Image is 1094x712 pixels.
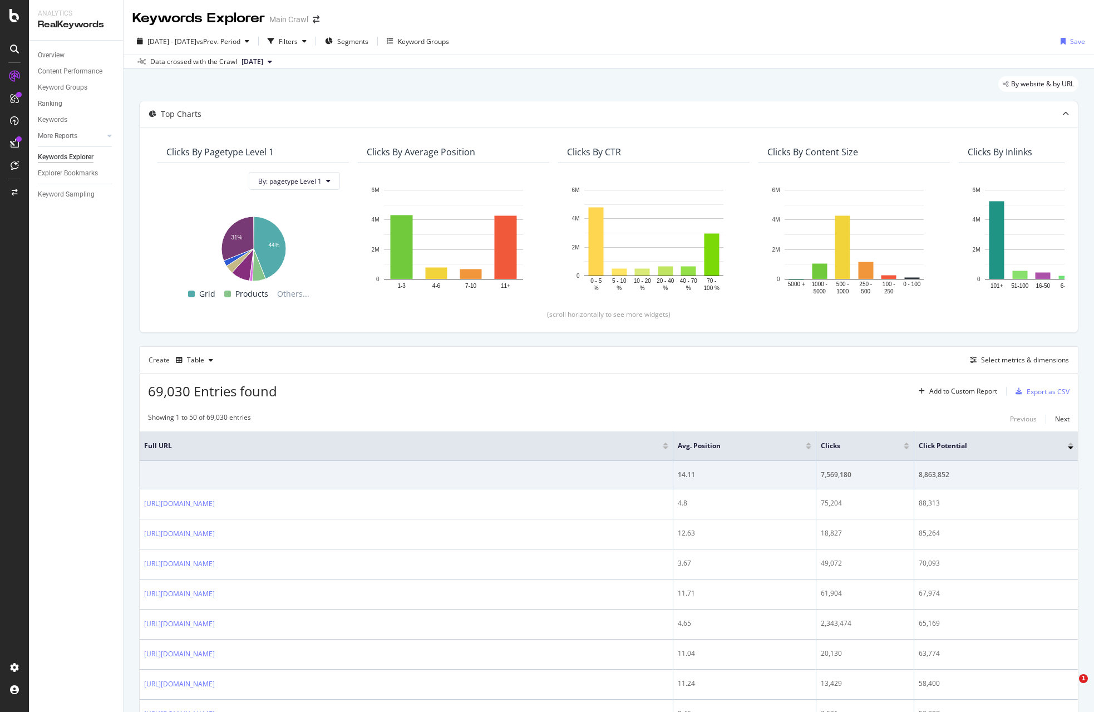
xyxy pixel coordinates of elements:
[38,189,115,200] a: Keyword Sampling
[612,278,627,284] text: 5 - 10
[235,287,268,301] span: Products
[269,14,308,25] div: Main Crawl
[465,283,476,289] text: 7-10
[132,32,254,50] button: [DATE] - [DATE]vsPrev. Period
[965,353,1069,367] button: Select metrics & dimensions
[1011,81,1074,87] span: By website & by URL
[576,273,580,279] text: 0
[313,16,319,23] div: arrow-right-arrow-left
[859,281,872,287] text: 250 -
[929,388,997,395] div: Add to Custom Report
[38,114,67,126] div: Keywords
[372,187,380,193] text: 6M
[38,82,87,94] div: Keyword Groups
[919,649,1073,659] div: 63,774
[567,184,741,292] div: A chart.
[1056,32,1085,50] button: Save
[973,247,980,253] text: 2M
[914,382,997,400] button: Add to Custom Report
[273,287,314,301] span: Others...
[38,168,98,179] div: Explorer Bookmarks
[678,470,811,480] div: 14.11
[38,151,115,163] a: Keywords Explorer
[144,558,215,569] a: [URL][DOMAIN_NAME]
[38,168,115,179] a: Explorer Bookmarks
[861,288,870,294] text: 500
[836,281,849,287] text: 500 -
[767,184,941,296] div: A chart.
[884,288,894,294] text: 250
[572,244,580,251] text: 2M
[772,247,780,253] text: 2M
[199,287,215,301] span: Grid
[821,441,887,451] span: Clicks
[376,276,380,282] text: 0
[821,498,909,508] div: 75,204
[166,211,340,283] svg: A chart.
[919,588,1073,598] div: 67,974
[919,679,1073,689] div: 58,400
[38,82,115,94] a: Keyword Groups
[38,66,102,77] div: Content Performance
[1055,413,1070,426] button: Next
[249,172,340,190] button: By: pagetype Level 1
[38,9,114,18] div: Analytics
[821,618,909,628] div: 2,343,474
[1055,414,1070,424] div: Next
[144,618,215,630] a: [URL][DOMAIN_NAME]
[678,441,789,451] span: Avg. Position
[640,285,645,291] text: %
[678,588,811,598] div: 11.71
[821,588,909,598] div: 61,904
[38,98,62,110] div: Ranking
[148,413,251,426] div: Showing 1 to 50 of 69,030 entries
[132,9,265,28] div: Keywords Explorer
[772,217,780,223] text: 4M
[814,288,826,294] text: 5000
[1010,414,1037,424] div: Previous
[594,285,599,291] text: %
[147,37,196,46] span: [DATE] - [DATE]
[161,109,201,120] div: Top Charts
[678,498,811,508] div: 4.8
[382,32,454,50] button: Keyword Groups
[398,37,449,46] div: Keyword Groups
[38,18,114,31] div: RealKeywords
[38,114,115,126] a: Keywords
[144,679,215,690] a: [URL][DOMAIN_NAME]
[919,558,1073,568] div: 70,093
[1079,674,1088,683] span: 1
[432,283,441,289] text: 4-6
[678,528,811,538] div: 12.63
[788,281,805,287] text: 5000 +
[38,50,115,61] a: Overview
[279,37,298,46] div: Filters
[686,285,691,291] text: %
[998,76,1078,92] div: legacy label
[1027,387,1070,396] div: Export as CSV
[903,281,921,287] text: 0 - 100
[567,146,621,158] div: Clicks By CTR
[268,242,279,248] text: 44%
[707,278,716,284] text: 70 -
[1036,283,1050,289] text: 16-50
[38,130,104,142] a: More Reports
[372,247,380,253] text: 2M
[883,281,895,287] text: 100 -
[149,351,218,369] div: Create
[38,50,65,61] div: Overview
[397,283,406,289] text: 1-3
[1011,283,1029,289] text: 51-100
[231,234,242,240] text: 31%
[148,382,277,400] span: 69,030 Entries found
[973,217,980,223] text: 4M
[367,146,475,158] div: Clicks By Average Position
[38,66,115,77] a: Content Performance
[196,37,240,46] span: vs Prev. Period
[38,151,93,163] div: Keywords Explorer
[263,32,311,50] button: Filters
[237,55,277,68] button: [DATE]
[1070,37,1085,46] div: Save
[981,355,1069,365] div: Select metrics & dimensions
[919,470,1073,480] div: 8,863,852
